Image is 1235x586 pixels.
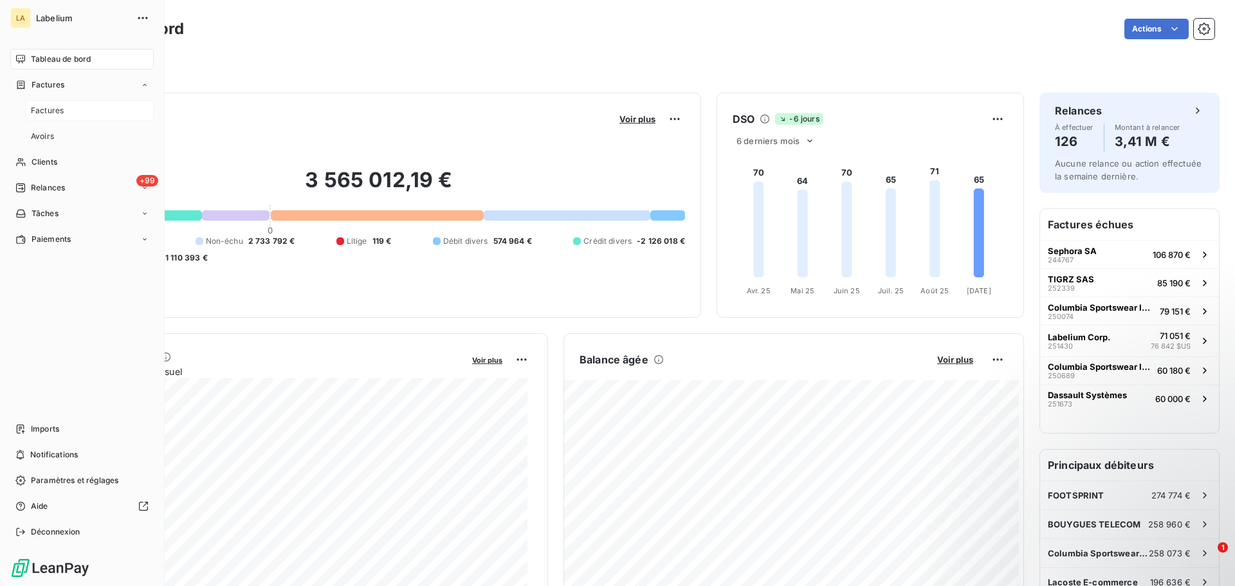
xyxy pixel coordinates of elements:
span: TIGRZ SAS [1048,274,1094,284]
h4: 126 [1055,131,1093,152]
span: 252339 [1048,284,1075,292]
span: Clients [32,156,57,168]
button: Labelium Corp.25143071 051 €76 842 $US [1040,325,1219,356]
span: -2 126 018 € [637,235,685,247]
span: -6 jours [775,113,823,125]
button: Columbia Sportswear International25007479 151 € [1040,297,1219,325]
span: Sephora SA [1048,246,1097,256]
span: Aide [31,500,48,512]
span: Factures [32,79,64,91]
img: Logo LeanPay [10,558,90,578]
span: 119 € [372,235,392,247]
button: TIGRZ SAS25233985 190 € [1040,268,1219,297]
span: 106 870 € [1153,250,1191,260]
h6: DSO [733,111,755,127]
button: Actions [1124,19,1189,39]
span: -1 110 393 € [161,252,208,264]
iframe: Intercom notifications message [978,461,1235,551]
span: Chiffre d'affaires mensuel [73,365,463,378]
h6: Factures échues [1040,209,1219,240]
div: LA [10,8,31,28]
span: 244767 [1048,256,1074,264]
span: 251430 [1048,342,1073,350]
span: 1 [1218,542,1228,553]
span: Labelium [36,13,129,23]
span: 250689 [1048,372,1075,380]
span: Notifications [30,449,78,461]
span: 0 [268,225,273,235]
button: Dassault Systèmes25167360 000 € [1040,385,1219,413]
tspan: Juil. 25 [878,286,904,295]
span: Débit divers [443,235,488,247]
iframe: Intercom live chat [1191,542,1222,573]
span: +99 [136,175,158,187]
span: Imports [31,423,59,435]
span: Paramètres et réglages [31,475,118,486]
span: 60 000 € [1155,394,1191,404]
span: 79 151 € [1160,306,1191,316]
span: À effectuer [1055,124,1093,131]
button: Voir plus [616,113,659,125]
h2: 3 565 012,19 € [73,167,685,206]
span: Columbia Sportswear International [1048,548,1149,558]
span: 574 964 € [493,235,532,247]
span: 6 derniers mois [736,136,800,146]
span: 60 180 € [1157,365,1191,376]
span: Relances [31,182,65,194]
span: Columbia Sportswear International [1048,362,1152,372]
span: Avoirs [31,131,54,142]
h6: Balance âgée [580,352,648,367]
tspan: Juin 25 [834,286,860,295]
tspan: Août 25 [920,286,949,295]
span: Voir plus [472,356,502,365]
span: Aucune relance ou action effectuée la semaine dernière. [1055,158,1202,181]
span: Voir plus [937,354,973,365]
button: Sephora SA244767106 870 € [1040,240,1219,268]
span: Factures [31,105,64,116]
span: 2 733 792 € [248,235,295,247]
span: Tableau de bord [31,53,91,65]
span: Paiements [32,233,71,245]
span: Non-échu [206,235,243,247]
a: Aide [10,496,154,517]
span: 76 842 $US [1151,341,1191,352]
span: 71 051 € [1160,331,1191,341]
span: Columbia Sportswear International [1048,302,1155,313]
tspan: [DATE] [967,286,991,295]
button: Columbia Sportswear International25068960 180 € [1040,356,1219,385]
span: Dassault Systèmes [1048,390,1127,400]
span: Montant à relancer [1115,124,1180,131]
span: Labelium Corp. [1048,332,1110,342]
h6: Principaux débiteurs [1040,450,1219,481]
span: 251673 [1048,400,1072,408]
span: Litige [347,235,367,247]
span: Voir plus [619,114,655,124]
tspan: Avr. 25 [747,286,771,295]
span: 250074 [1048,313,1074,320]
span: Crédit divers [583,235,632,247]
span: 85 190 € [1157,278,1191,288]
h6: Relances [1055,103,1102,118]
span: Déconnexion [31,526,80,538]
span: Tâches [32,208,59,219]
h4: 3,41 M € [1115,131,1180,152]
tspan: Mai 25 [791,286,814,295]
span: 258 073 € [1149,548,1191,558]
button: Voir plus [468,354,506,365]
button: Voir plus [933,354,977,365]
